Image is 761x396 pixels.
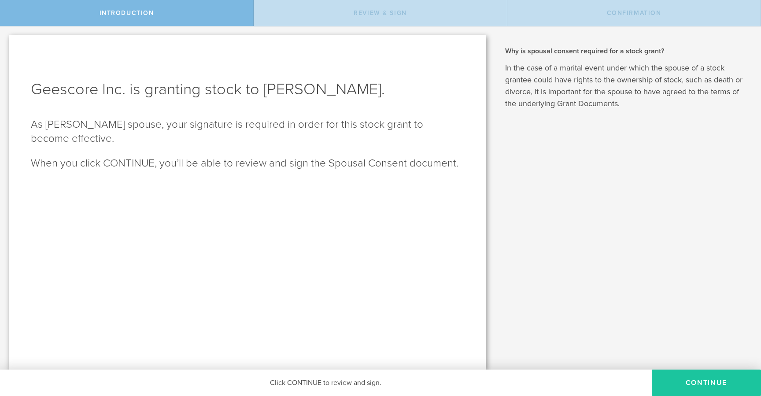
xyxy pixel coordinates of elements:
[100,9,154,17] span: Introduction
[354,9,407,17] span: Review & Sign
[31,118,464,146] p: As [PERSON_NAME] spouse, your signature is required in order for this stock grant to become effec...
[505,62,748,110] p: In the case of a marital event under which the spouse of a stock grantee could have rights to the...
[717,327,761,370] iframe: Chat Widget
[31,79,464,100] h1: Geescore Inc. is granting stock to [PERSON_NAME].
[31,156,464,170] p: When you click CONTINUE, you’ll be able to review and sign the Spousal Consent document.
[652,370,761,396] button: CONTINUE
[607,9,661,17] span: Confirmation
[505,46,748,56] h2: Why is spousal consent required for a stock grant?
